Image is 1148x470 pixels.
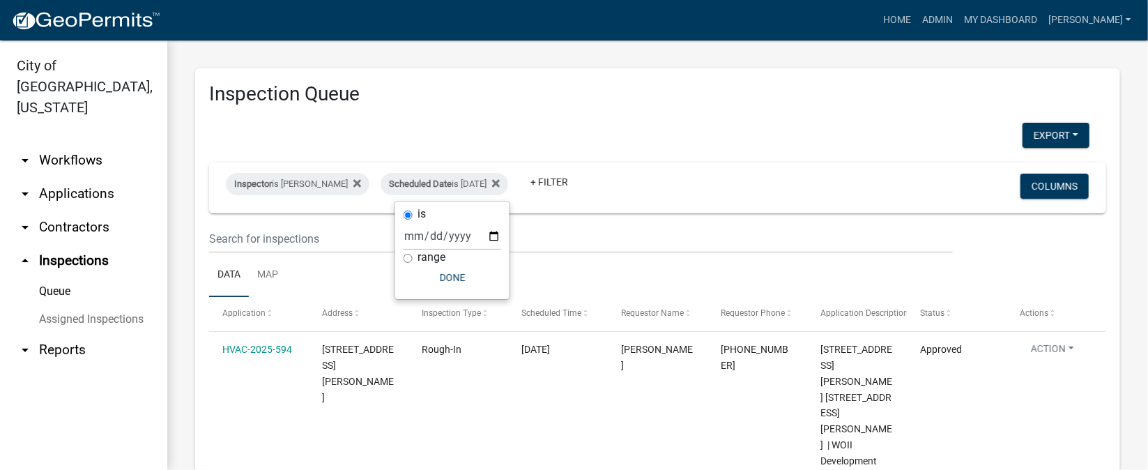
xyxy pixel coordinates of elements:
[381,173,508,195] div: is [DATE]
[621,308,684,318] span: Requestor Name
[820,308,908,318] span: Application Description
[1023,123,1089,148] button: Export
[17,185,33,202] i: arrow_drop_down
[807,297,907,331] datatable-header-cell: Application Description
[222,344,292,355] a: HVAC-2025-594
[17,342,33,358] i: arrow_drop_down
[707,297,807,331] datatable-header-cell: Requestor Phone
[508,297,608,331] datatable-header-cell: Scheduled Time
[621,344,693,371] span: EDDIE
[422,344,461,355] span: Rough-In
[17,152,33,169] i: arrow_drop_down
[209,297,309,331] datatable-header-cell: Application
[519,169,579,195] a: + Filter
[721,344,788,371] span: 812-989-4493
[17,219,33,236] i: arrow_drop_down
[521,342,595,358] div: [DATE]
[322,308,353,318] span: Address
[418,209,426,220] label: is
[917,7,958,33] a: Admin
[1020,308,1048,318] span: Actions
[309,297,408,331] datatable-header-cell: Address
[920,344,962,355] span: Approved
[408,297,508,331] datatable-header-cell: Inspection Type
[226,173,369,195] div: is [PERSON_NAME]
[389,179,452,189] span: Scheduled Date
[209,82,1106,106] h3: Inspection Queue
[422,308,481,318] span: Inspection Type
[1043,7,1137,33] a: [PERSON_NAME]
[1007,297,1106,331] datatable-header-cell: Actions
[234,179,272,189] span: Inspector
[418,252,445,263] label: range
[608,297,707,331] datatable-header-cell: Requestor Name
[249,253,286,298] a: Map
[222,308,266,318] span: Application
[209,225,953,253] input: Search for inspections
[907,297,1007,331] datatable-header-cell: Status
[404,265,501,290] button: Done
[1020,174,1089,199] button: Columns
[17,252,33,269] i: arrow_drop_up
[521,308,581,318] span: Scheduled Time
[878,7,917,33] a: Home
[1020,342,1085,362] button: Action
[322,344,394,402] span: 6318 JOHN WAYNE DRIVE
[721,308,785,318] span: Requestor Phone
[958,7,1043,33] a: My Dashboard
[920,308,944,318] span: Status
[209,253,249,298] a: Data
